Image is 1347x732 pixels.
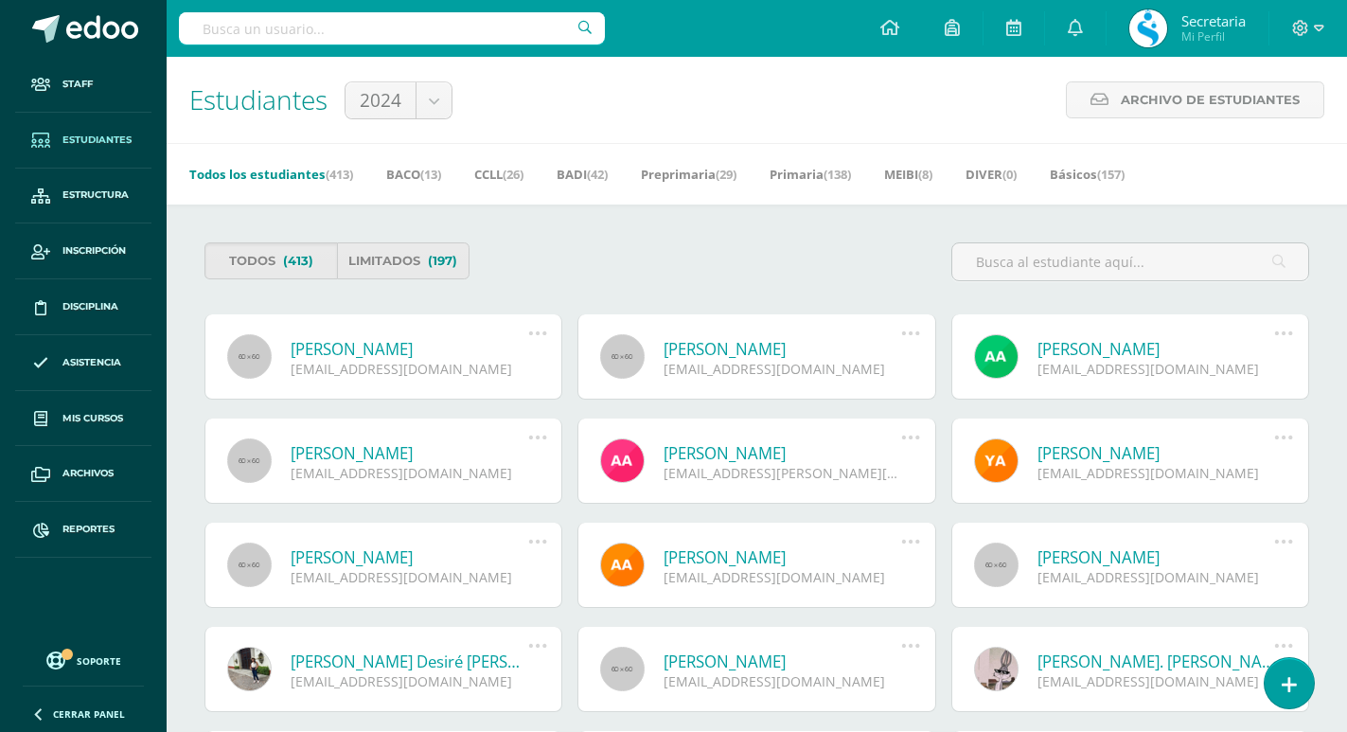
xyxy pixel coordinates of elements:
a: [PERSON_NAME] [664,651,901,672]
a: Preprimaria(29) [641,159,736,189]
a: [PERSON_NAME] [1037,546,1275,568]
a: BACO(13) [386,159,441,189]
div: [EMAIL_ADDRESS][DOMAIN_NAME] [1037,672,1275,690]
a: Limitados(197) [337,242,470,279]
div: [EMAIL_ADDRESS][DOMAIN_NAME] [1037,360,1275,378]
div: [EMAIL_ADDRESS][DOMAIN_NAME] [664,360,901,378]
a: [PERSON_NAME] [1037,338,1275,360]
a: [PERSON_NAME]. [PERSON_NAME] [1037,651,1275,672]
input: Busca al estudiante aquí... [952,243,1308,280]
a: CCLL(26) [474,159,523,189]
span: Mis cursos [62,411,123,426]
div: [EMAIL_ADDRESS][DOMAIN_NAME] [291,568,528,586]
a: Staff [15,57,151,113]
a: [PERSON_NAME] [291,338,528,360]
div: [EMAIL_ADDRESS][PERSON_NAME][DOMAIN_NAME] [664,464,901,482]
span: (413) [326,166,353,183]
a: Primaria(138) [770,159,851,189]
a: [PERSON_NAME] Desiré [PERSON_NAME] [291,651,528,672]
span: (413) [283,243,313,278]
span: Cerrar panel [53,707,125,721]
a: 2024 [346,82,452,118]
input: Busca un usuario... [179,12,605,45]
span: Secretaria [1181,11,1246,30]
span: Estudiantes [189,81,328,117]
span: (13) [420,166,441,183]
a: [PERSON_NAME] [1037,442,1275,464]
span: (157) [1097,166,1125,183]
a: Disciplina [15,279,151,335]
span: 2024 [360,82,401,118]
div: [EMAIL_ADDRESS][DOMAIN_NAME] [1037,464,1275,482]
a: Inscripción [15,223,151,279]
a: Asistencia [15,335,151,391]
a: [PERSON_NAME] [291,546,528,568]
span: Asistencia [62,355,121,370]
a: [PERSON_NAME] [664,442,901,464]
a: Estudiantes [15,113,151,169]
div: [EMAIL_ADDRESS][DOMAIN_NAME] [664,672,901,690]
span: (197) [428,243,457,278]
div: [EMAIL_ADDRESS][DOMAIN_NAME] [291,360,528,378]
div: [EMAIL_ADDRESS][DOMAIN_NAME] [291,464,528,482]
a: [PERSON_NAME] [664,546,901,568]
span: Estudiantes [62,133,132,148]
div: [EMAIL_ADDRESS][DOMAIN_NAME] [291,672,528,690]
a: Soporte [23,647,144,672]
a: Mis cursos [15,391,151,447]
div: [EMAIL_ADDRESS][DOMAIN_NAME] [1037,568,1275,586]
a: Todos los estudiantes(413) [189,159,353,189]
a: Básicos(157) [1050,159,1125,189]
a: [PERSON_NAME] [291,442,528,464]
a: DIVER(0) [966,159,1017,189]
span: Estructura [62,187,129,203]
span: Archivo de Estudiantes [1121,82,1300,117]
span: (26) [503,166,523,183]
span: (8) [918,166,932,183]
img: 7ca4a2cca2c7d0437e787d4b01e06a03.png [1129,9,1167,47]
span: (29) [716,166,736,183]
a: Todos(413) [204,242,337,279]
span: Inscripción [62,243,126,259]
div: [EMAIL_ADDRESS][DOMAIN_NAME] [664,568,901,586]
a: Archivos [15,446,151,502]
a: BADI(42) [557,159,608,189]
span: Reportes [62,522,115,537]
span: Archivos [62,466,114,481]
span: Staff [62,77,93,92]
a: Reportes [15,502,151,558]
span: Mi Perfil [1181,28,1246,45]
a: Archivo de Estudiantes [1066,81,1324,118]
a: [PERSON_NAME] [664,338,901,360]
span: (0) [1002,166,1017,183]
span: (138) [824,166,851,183]
span: Soporte [77,654,121,668]
a: MEIBI(8) [884,159,932,189]
a: Estructura [15,169,151,224]
span: Disciplina [62,299,118,314]
span: (42) [587,166,608,183]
